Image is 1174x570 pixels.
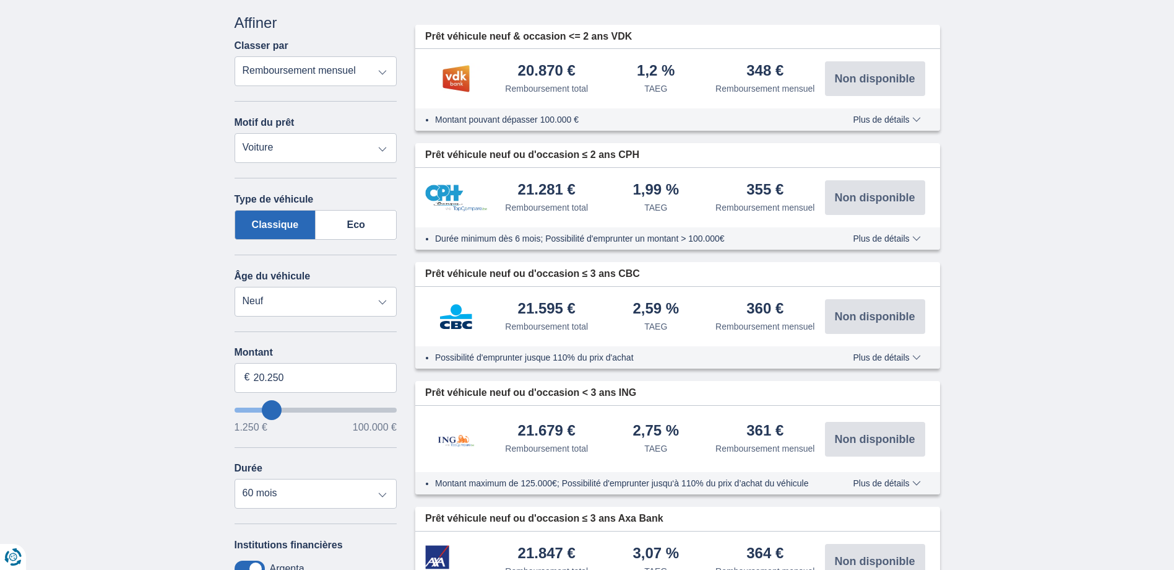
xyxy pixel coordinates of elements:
div: TAEG [644,82,667,95]
button: Plus de détails [844,478,930,488]
div: 361 € [746,423,783,440]
span: Prêt véhicule neuf ou d'occasion ≤ 3 ans CBC [425,267,640,281]
label: Motif du prêt [235,117,295,128]
div: 20.870 € [518,63,576,80]
li: Montant maximum de 125.000€; Possibilité d'emprunter jusqu‘à 110% du prix d’achat du véhicule [435,477,817,489]
button: Non disponible [825,422,925,457]
img: pret personnel CPH Banque [425,185,487,211]
span: Plus de détails [853,479,920,488]
span: Non disponible [835,192,915,203]
span: Non disponible [835,434,915,445]
div: 348 € [746,63,783,80]
label: Type de véhicule [235,194,314,205]
span: € [244,370,250,385]
div: Remboursement total [505,82,588,95]
label: Institutions financières [235,540,343,551]
div: 21.847 € [518,546,576,563]
div: Remboursement mensuel [715,201,814,214]
div: 355 € [746,182,783,199]
div: Remboursement total [505,320,588,333]
button: Non disponible [825,180,925,215]
label: Montant [235,347,397,358]
button: Plus de détails [844,115,930,125]
span: Prêt véhicule neuf ou d'occasion ≤ 2 ans CPH [425,148,639,162]
li: Durée minimum dès 6 mois; Possibilité d'emprunter un montant > 100.000€ [435,232,817,245]
span: Non disponible [835,311,915,322]
img: pret personnel VDK bank [425,63,487,94]
div: 360 € [746,301,783,318]
div: TAEG [644,201,667,214]
button: Non disponible [825,299,925,334]
img: pret personnel ING [425,418,487,460]
div: 2,75 % [632,423,679,440]
span: Non disponible [835,556,915,567]
div: 21.679 € [518,423,576,440]
span: Plus de détails [853,353,920,362]
div: 1,2 % [637,63,675,80]
span: Prêt véhicule neuf & occasion <= 2 ans VDK [425,30,632,44]
div: TAEG [644,320,667,333]
label: Eco [316,210,397,240]
span: 1.250 € [235,423,267,432]
span: Plus de détails [853,234,920,243]
button: Plus de détails [844,353,930,362]
span: Prêt véhicule neuf ou d'occasion < 3 ans ING [425,386,636,400]
span: 100.000 € [353,423,397,432]
label: Durée [235,463,262,474]
label: Âge du véhicule [235,271,311,282]
input: wantToBorrow [235,408,397,413]
label: Classer par [235,40,288,51]
button: Non disponible [825,61,925,96]
div: Remboursement total [505,442,588,455]
li: Possibilité d'emprunter jusque 110% du prix d'achat [435,351,817,364]
div: Remboursement total [505,201,588,214]
span: Prêt véhicule neuf ou d'occasion ≤ 3 ans Axa Bank [425,512,663,526]
div: 3,07 % [632,546,679,563]
li: Montant pouvant dépasser 100.000 € [435,113,817,126]
div: 364 € [746,546,783,563]
button: Plus de détails [844,234,930,243]
div: Affiner [235,12,397,33]
span: Non disponible [835,73,915,84]
span: Plus de détails [853,115,920,124]
div: Remboursement mensuel [715,82,814,95]
div: 21.281 € [518,182,576,199]
div: 21.595 € [518,301,576,318]
div: Remboursement mensuel [715,320,814,333]
label: Classique [235,210,316,240]
div: 1,99 % [632,182,679,199]
img: pret personnel CBC [425,301,487,332]
div: 2,59 % [632,301,679,318]
div: TAEG [644,442,667,455]
div: Remboursement mensuel [715,442,814,455]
